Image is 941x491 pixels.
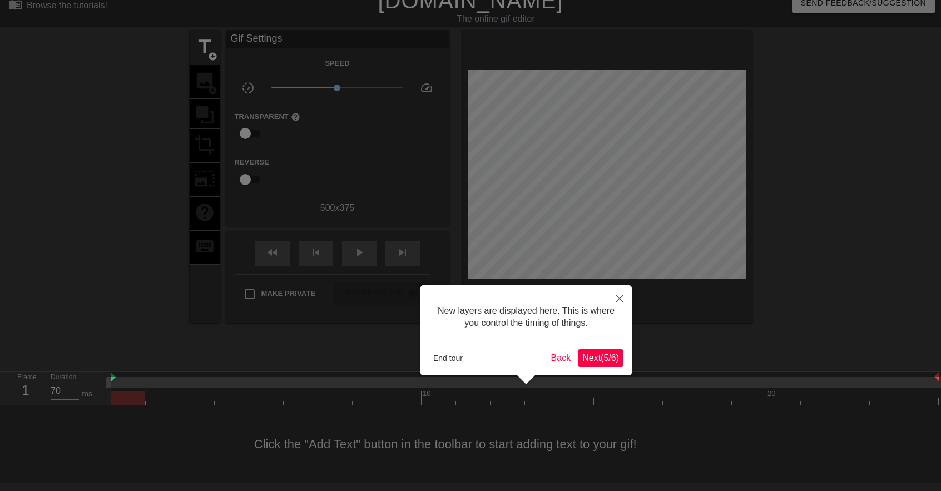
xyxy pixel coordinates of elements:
button: Close [607,285,632,311]
span: Next ( 5 / 6 ) [582,353,619,363]
div: New layers are displayed here. This is where you control the timing of things. [429,294,623,341]
button: Next [578,349,623,367]
button: End tour [429,350,467,366]
button: Back [547,349,576,367]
